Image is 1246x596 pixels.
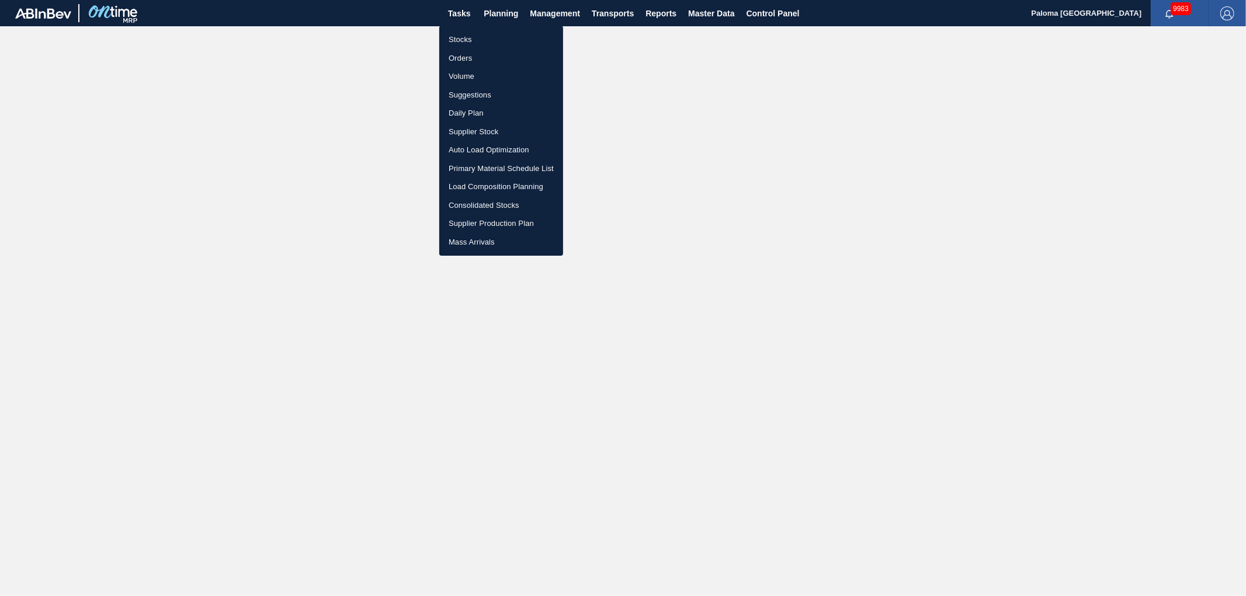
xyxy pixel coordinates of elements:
a: Stocks [439,30,563,49]
a: Mass Arrivals [439,233,563,252]
a: Supplier Production Plan [439,214,563,233]
a: Supplier Stock [439,123,563,141]
a: Suggestions [439,86,563,104]
a: Load Composition Planning [439,177,563,196]
a: Orders [439,49,563,68]
a: Consolidated Stocks [439,196,563,215]
a: Volume [439,67,563,86]
a: Primary Material Schedule List [439,159,563,178]
a: Daily Plan [439,104,563,123]
a: Auto Load Optimization [439,141,563,159]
